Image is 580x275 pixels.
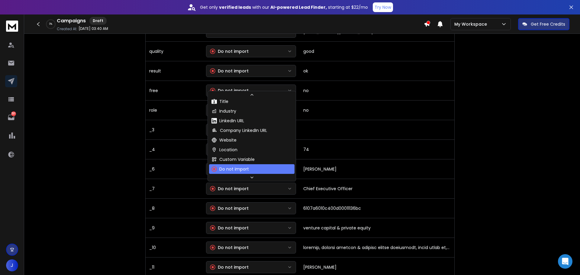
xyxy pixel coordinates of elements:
td: result [146,61,202,81]
div: Do not import [210,68,249,74]
td: no [300,100,454,120]
td: 74 [300,139,454,159]
td: ok [300,61,454,81]
p: [DATE] 03:40 AM [79,26,108,31]
div: Company LinkedIn URL [211,127,267,133]
div: Do not import [210,225,249,231]
td: _7 [146,179,202,198]
div: Do not import [211,166,249,172]
div: Draft [89,17,107,25]
p: Get only with our starting at $22/mo [200,4,368,10]
div: Custom Variable [211,156,255,162]
div: Title [211,98,228,104]
td: role [146,100,202,120]
td: loremip, dolorsi ametcon & adipisc elitse doeiusmodt, incid utlab et, doloremag al, enimad minimv... [300,238,454,257]
p: My Workspace [454,21,489,27]
div: Industry [211,108,236,114]
td: _9 [146,218,202,238]
td: no [300,81,454,100]
div: LinkedIn URL [211,118,244,124]
td: quality [146,41,202,61]
div: Do not import [210,245,249,251]
div: Do not import [210,88,249,94]
strong: AI-powered Lead Finder, [270,4,327,10]
td: _3 [146,120,202,139]
span: J [6,259,18,271]
div: Do not import [210,48,249,54]
td: free [146,81,202,100]
td: _6 [146,159,202,179]
p: Try Now [375,4,391,10]
div: Do not import [210,264,249,270]
td: _4 [146,139,202,159]
td: 6107a6010c400d00011136bc [300,198,454,218]
p: Created At: [57,27,77,31]
div: Website [211,137,237,143]
strong: verified leads [219,4,251,10]
img: logo [6,21,18,32]
td: _10 [146,238,202,257]
div: Location [211,147,237,153]
td: _8 [146,198,202,218]
td: Chief Executive Officer [300,179,454,198]
td: venture capital & private equity [300,218,454,238]
td: [PERSON_NAME] [300,159,454,179]
div: Open Intercom Messenger [558,254,572,269]
p: Get Free Credits [531,21,565,27]
td: good [300,41,454,61]
div: Do not import [210,205,249,211]
p: 0 % [49,22,52,26]
h1: Campaigns [57,17,86,24]
div: Do not import [210,186,249,192]
p: 531 [11,111,16,116]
